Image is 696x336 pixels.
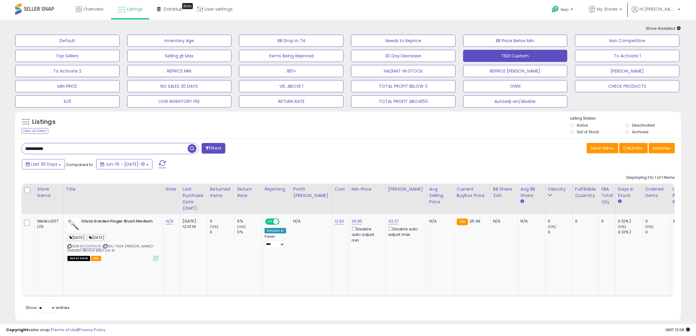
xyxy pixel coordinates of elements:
[463,65,568,77] button: REPRICE [PERSON_NAME]
[22,159,65,169] button: Last 30 Days
[520,199,524,204] small: Avg BB Share.
[166,218,173,224] a: N/A
[429,219,449,224] div: N/A
[618,219,643,224] div: 0 (0%)
[202,143,225,154] button: Filters
[67,219,159,260] div: ASIN:
[626,175,675,181] div: Displaying 1 to 1 of 1 items
[32,118,56,126] h5: Listings
[15,35,120,47] button: Default
[166,186,178,192] div: Note
[67,219,80,231] img: 41D1P4x2G+L._SL40_.jpg
[463,35,568,47] button: BB Price Below Min
[493,186,515,199] div: BB Share 24h.
[127,65,232,77] button: REPRICE MIN
[239,35,343,47] button: BB Drop in 7d
[673,186,695,205] div: Last Purchase Price
[575,50,679,62] button: To Activate 1
[457,186,488,199] div: Current Buybox Price
[351,35,455,47] button: Needs to Reprice
[618,224,626,229] small: (0%)
[520,219,541,224] div: N/A
[127,95,232,107] button: LOW INVENTORY FEE
[237,224,246,229] small: (0%)
[84,6,103,12] span: Overview
[183,186,205,212] div: Last Purchase Date (GMT)
[266,219,274,224] span: ON
[601,219,611,224] div: 0
[182,3,193,9] div: Tooltip anchor
[457,219,468,225] small: FBA
[15,50,120,62] button: Top Sellers
[561,7,569,12] span: Help
[388,218,399,224] a: 42.37
[577,123,588,128] label: Active
[352,226,381,243] div: Disable auto adjust min
[665,327,690,333] span: 2025-08-18 13:08 GMT
[239,95,343,107] button: RETURN RATE
[105,161,145,167] span: Jun-19 - [DATE]-18
[15,80,120,92] button: MIN PRICE
[463,80,568,92] button: OWN
[352,218,363,224] a: 26.85
[646,25,681,31] span: Show Analytics
[37,219,59,229] div: Nikilko2017 LTD.
[388,186,424,192] div: [PERSON_NAME]
[91,256,101,261] span: FBA
[127,50,232,62] button: Selling @ Max
[210,229,234,235] div: 0
[80,244,101,249] a: B00D8PNU1K
[548,219,572,224] div: 0
[15,65,120,77] button: To Activate 2
[429,186,452,205] div: Avg Selling Price
[293,219,327,224] div: N/A
[210,219,234,224] div: 0
[293,186,329,199] div: Profit [PERSON_NAME]
[67,256,90,261] span: All listings that are currently out of stock and unavailable for purchase on Amazon
[87,234,106,241] span: [DATE]
[618,186,640,199] div: Days In Stock
[127,80,232,92] button: NO SALES 30 DAYS
[673,219,693,224] div: 25.99
[575,80,679,92] button: CHECK PRODUCTS
[239,80,343,92] button: VEL ABOVE 1
[520,186,543,199] div: Avg BB Share
[264,235,286,248] div: Preset:
[6,327,105,333] div: seller snap | |
[619,143,648,153] button: Columns
[239,65,343,77] button: 180+
[601,186,613,205] div: FBA Total Qty
[96,159,152,169] button: Jun-19 - [DATE]-18
[548,229,572,235] div: 0
[645,229,670,235] div: 0
[645,219,670,224] div: 0
[352,186,383,192] div: Min Price
[597,6,618,12] span: My Stores
[67,234,87,241] span: [DATE]
[587,143,618,153] button: Save View
[618,199,622,204] small: Days In Stock.
[335,186,346,192] div: Cost
[164,6,183,12] span: DataHub
[52,327,78,333] a: Terms of Use
[649,143,675,153] button: Actions
[463,95,568,107] button: Autoadj-en/disable
[79,327,105,333] a: Privacy Policy
[239,50,343,62] button: Items Being Repriced
[623,145,642,151] span: Columns
[6,327,28,333] strong: Copyright
[66,162,94,168] span: Compared to:
[575,65,679,77] button: [PERSON_NAME]
[618,229,643,235] div: 0 (0%)
[81,219,155,226] b: Olivia Garden Finger Brush Medium
[469,218,480,224] span: 25.99
[548,224,556,229] small: (0%)
[237,186,259,199] div: Return Rate
[21,128,48,134] div: Clear All Filters
[645,224,654,229] small: (0%)
[575,35,679,47] button: Non Competitive
[127,35,232,47] button: Inventory Age
[210,186,232,199] div: Returned Items
[237,229,262,235] div: 0%
[351,80,455,92] button: TOTAL PROFIT BELOW 0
